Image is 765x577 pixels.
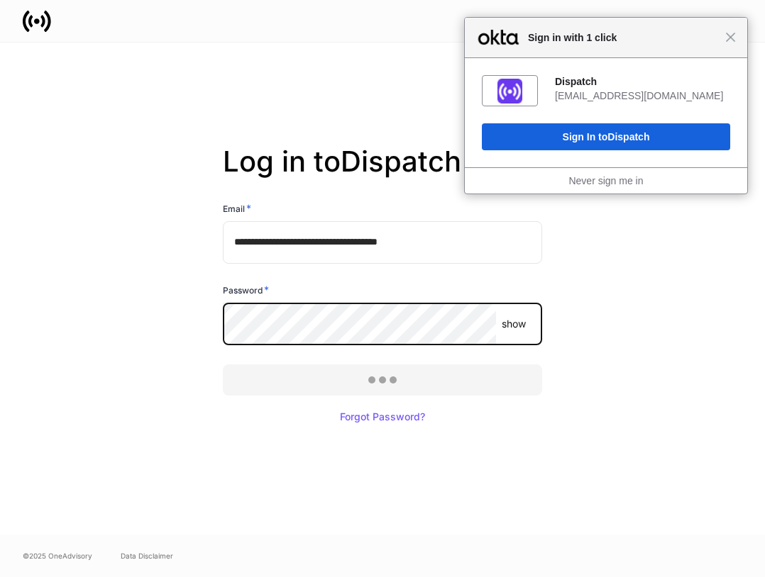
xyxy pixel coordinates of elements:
[607,131,649,142] span: Dispatch
[521,29,725,46] span: Sign in with 1 click
[568,175,643,186] a: Never sign me in
[725,32,736,43] span: Close
[482,123,730,150] button: Sign In toDispatch
[555,75,730,88] div: Dispatch
[555,89,730,102] div: [EMAIL_ADDRESS][DOMAIN_NAME]
[497,79,522,103] img: fs01jxrofoggULhDH358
